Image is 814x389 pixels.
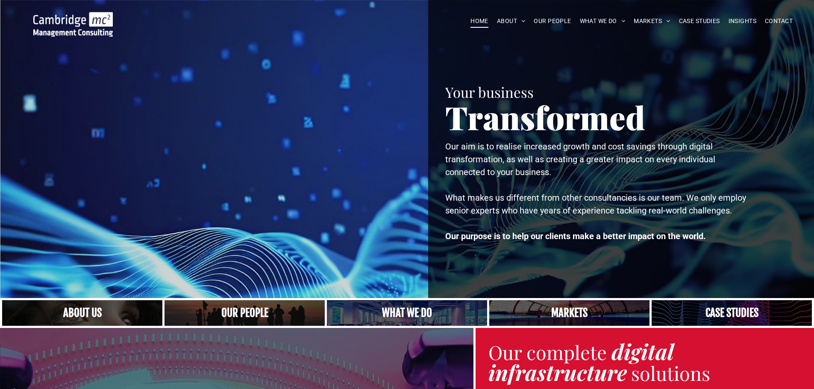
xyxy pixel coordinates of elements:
[724,15,761,28] a: INSIGHTS
[2,300,162,326] a: Close up of woman's face, centered on her eyes
[631,360,710,386] span: solutions
[611,337,674,366] strong: digital
[493,15,530,28] a: ABOUT
[652,300,812,326] a: CASE STUDIES | See an Overview of All Our Case Studies | Cambridge Management Consulting
[445,231,706,241] strong: Our purpose is to help our clients make a better impact on the world.
[576,15,630,28] a: WHAT WE DO
[675,15,724,28] a: CASE STUDIES
[445,82,534,101] span: Your business
[629,15,674,28] a: MARKETS
[488,358,627,386] strong: infrastructure
[445,141,715,177] span: Our aim is to realise increased growth and cost savings through digital transformation, as well a...
[529,15,575,28] a: OUR PEOPLE
[33,12,113,37] img: Go to Homepage
[33,13,113,22] a: Your Business Transformed | Cambridge Management Consulting
[488,339,607,365] span: Our complete
[445,96,645,138] span: Transformed
[489,300,649,326] a: Our Markets | Cambridge Management Consulting
[466,15,493,28] a: HOME
[327,300,487,326] a: A yoga teacher lifting his whole body off the ground in the peacock pose
[165,300,325,326] a: A crowd in silhouette at sunset, on a rise or lookout point
[761,15,797,28] a: CONTACT
[445,193,746,216] span: What makes us different from other consultancies is our team. We only employ senior experts who h...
